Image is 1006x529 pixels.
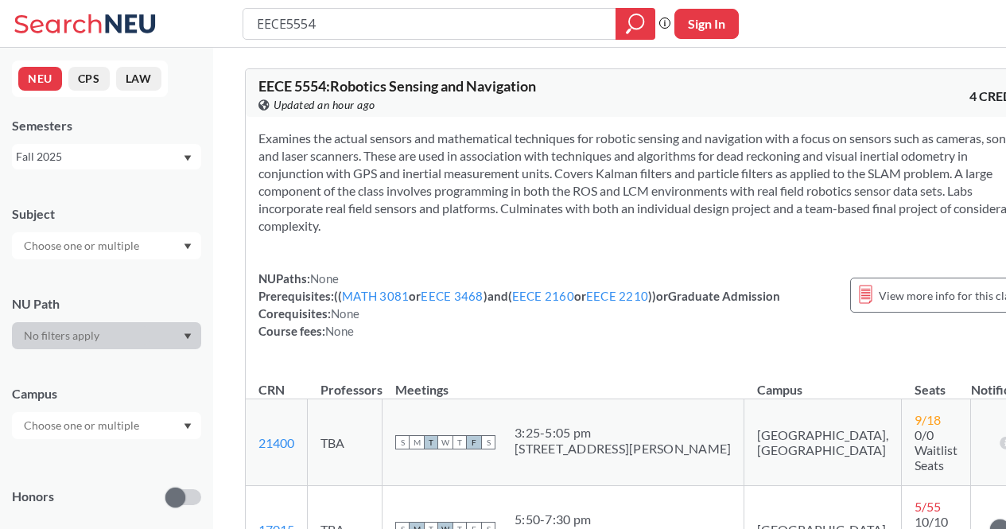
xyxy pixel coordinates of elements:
[383,365,744,399] th: Meetings
[18,67,62,91] button: NEU
[184,155,192,161] svg: Dropdown arrow
[12,117,201,134] div: Semesters
[258,77,536,95] span: EECE 5554 : Robotics Sensing and Navigation
[308,365,383,399] th: Professors
[342,289,409,303] a: MATH 3081
[902,365,971,399] th: Seats
[16,416,150,435] input: Choose one or multiple
[12,205,201,223] div: Subject
[16,236,150,255] input: Choose one or multiple
[744,399,902,486] td: [GEOGRAPHIC_DATA], [GEOGRAPHIC_DATA]
[12,412,201,439] div: Dropdown arrow
[325,324,354,338] span: None
[453,435,467,449] span: T
[515,441,731,457] div: [STREET_ADDRESS][PERSON_NAME]
[438,435,453,449] span: W
[116,67,161,91] button: LAW
[68,67,110,91] button: CPS
[331,306,359,321] span: None
[16,148,182,165] div: Fall 2025
[308,399,383,486] td: TBA
[255,10,604,37] input: Class, professor, course number, "phrase"
[184,333,192,340] svg: Dropdown arrow
[915,412,941,427] span: 9 / 18
[184,243,192,250] svg: Dropdown arrow
[12,488,54,506] p: Honors
[184,423,192,430] svg: Dropdown arrow
[915,427,957,473] span: 0/0 Waitlist Seats
[274,96,375,114] span: Updated an hour ago
[512,289,574,303] a: EECE 2160
[744,365,902,399] th: Campus
[626,13,645,35] svg: magnifying glass
[586,289,648,303] a: EECE 2210
[12,322,201,349] div: Dropdown arrow
[395,435,410,449] span: S
[258,435,294,450] a: 21400
[12,144,201,169] div: Fall 2025Dropdown arrow
[421,289,483,303] a: EECE 3468
[12,385,201,403] div: Campus
[258,381,285,399] div: CRN
[616,8,655,40] div: magnifying glass
[674,9,739,39] button: Sign In
[515,511,603,527] div: 5:50 - 7:30 pm
[258,270,780,340] div: NUPaths: Prerequisites: ( ( or ) and ( or ) ) or Graduate Admission Corequisites: Course fees:
[12,232,201,259] div: Dropdown arrow
[424,435,438,449] span: T
[467,435,481,449] span: F
[515,425,731,441] div: 3:25 - 5:05 pm
[310,271,339,286] span: None
[481,435,495,449] span: S
[410,435,424,449] span: M
[915,499,941,514] span: 5 / 55
[12,295,201,313] div: NU Path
